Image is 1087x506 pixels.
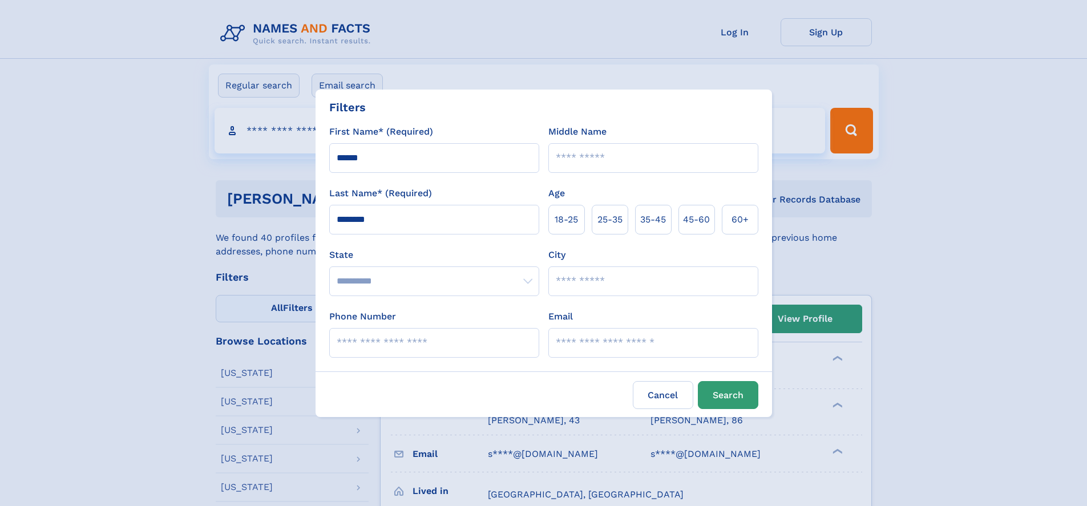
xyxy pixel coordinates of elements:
[329,187,432,200] label: Last Name* (Required)
[698,381,758,409] button: Search
[548,248,565,262] label: City
[732,213,749,226] span: 60+
[555,213,578,226] span: 18‑25
[633,381,693,409] label: Cancel
[329,125,433,139] label: First Name* (Required)
[548,187,565,200] label: Age
[548,125,607,139] label: Middle Name
[329,310,396,323] label: Phone Number
[329,248,539,262] label: State
[640,213,666,226] span: 35‑45
[548,310,573,323] label: Email
[597,213,623,226] span: 25‑35
[329,99,366,116] div: Filters
[683,213,710,226] span: 45‑60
